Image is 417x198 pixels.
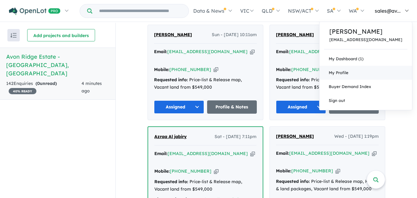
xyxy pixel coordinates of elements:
div: Price-list & Release map, Vacant land from $549,000 [276,76,379,91]
span: Azraa Al jabiry [154,134,187,139]
img: Openlot PRO Logo White [9,7,60,15]
a: [PERSON_NAME] [276,31,314,39]
strong: Requested info: [154,179,188,184]
span: 40 % READY [9,88,36,94]
img: sort.svg [10,33,17,38]
strong: Mobile: [154,168,170,174]
a: My Profile [319,66,412,80]
a: [PHONE_NUMBER] [291,67,333,72]
a: Sign out [319,94,412,107]
strong: Mobile: [154,67,169,72]
span: Sun - [DATE] 10:11am [212,31,257,39]
button: Assigned [154,100,204,114]
button: Assigned [276,100,326,114]
a: [EMAIL_ADDRESS][DOMAIN_NAME] [329,37,402,42]
span: [PERSON_NAME] [276,32,314,37]
button: Copy [250,150,255,157]
a: [PERSON_NAME] [154,31,192,39]
strong: Email: [154,49,167,54]
button: Copy [250,48,255,55]
a: [PHONE_NUMBER] [169,67,211,72]
strong: Mobile: [276,168,291,174]
span: [PERSON_NAME] [154,32,192,37]
button: Copy [214,168,219,175]
a: Azraa Al jabiry [154,133,187,141]
a: [EMAIL_ADDRESS][DOMAIN_NAME] [289,49,369,54]
span: Wed - [DATE] 1:19pm [334,133,379,140]
div: Price-list & Release map, Vacant land from $549,000 [154,178,256,193]
strong: Email: [276,49,289,54]
a: [EMAIL_ADDRESS][DOMAIN_NAME] [289,150,369,156]
a: [EMAIL_ADDRESS][DOMAIN_NAME] [168,151,248,156]
strong: Email: [154,151,168,156]
span: My Profile [329,70,348,75]
h5: Avon Ridge Estate - [GEOGRAPHIC_DATA] , [GEOGRAPHIC_DATA] [6,53,109,78]
button: Add projects and builders [27,29,95,41]
a: [PERSON_NAME] [329,27,402,36]
button: Copy [214,66,218,73]
strong: Mobile: [276,67,291,72]
strong: Requested info: [276,77,310,82]
div: Price-list & Release map, House & land packages, Vacant land from $549,000 [276,178,379,193]
span: [PERSON_NAME] [276,133,314,139]
strong: Requested info: [276,179,310,184]
strong: ( unread) [35,81,57,86]
input: Try estate name, suburb, builder or developer [94,4,187,18]
div: Price-list & Release map, Vacant land from $549,000 [154,76,257,91]
a: [EMAIL_ADDRESS][DOMAIN_NAME] [167,49,248,54]
a: Buyer Demand Index [319,80,412,94]
a: [PERSON_NAME] [276,133,314,140]
span: 0 [37,81,40,86]
button: Copy [372,150,377,157]
span: 4 minutes ago [81,81,102,94]
div: 142 Enquir ies [6,80,81,95]
a: My Dashboard (1) [319,52,412,66]
strong: Requested info: [154,77,188,82]
a: [PHONE_NUMBER] [291,168,333,174]
a: [PHONE_NUMBER] [170,168,211,174]
span: Sat - [DATE] 7:11pm [215,133,256,141]
a: Profile & Notes [207,100,257,114]
span: sales@av... [375,8,401,14]
strong: Email: [276,150,289,156]
button: Copy [336,168,340,174]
